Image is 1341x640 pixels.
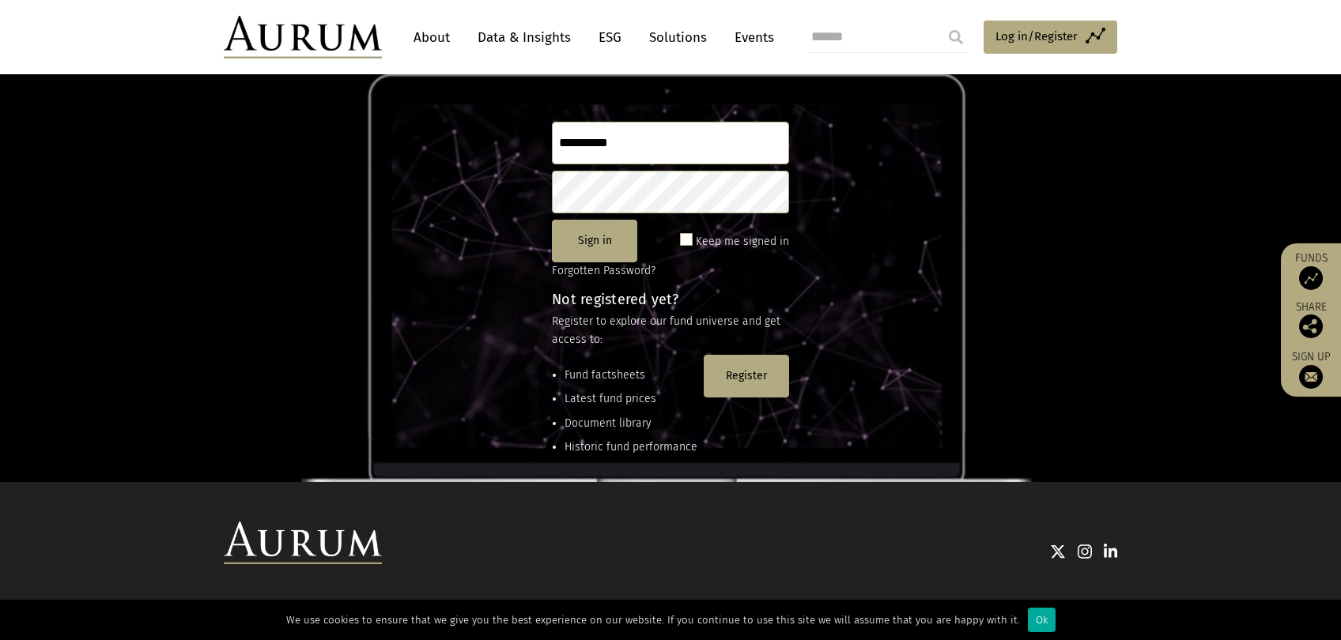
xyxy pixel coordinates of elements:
img: Access Funds [1299,266,1323,290]
a: Log in/Register [984,21,1117,54]
a: Funds [1289,251,1333,290]
h4: Not registered yet? [552,292,789,307]
div: Ok [1028,608,1056,632]
span: Log in/Register [995,27,1078,46]
a: About [406,23,458,52]
img: Share this post [1299,314,1323,338]
div: Share [1289,302,1333,338]
li: Fund factsheets [565,367,697,384]
a: Data & Insights [470,23,579,52]
button: Sign in [552,220,637,262]
p: Register to explore our fund universe and get access to: [552,313,789,348]
li: Document library [565,415,697,432]
a: Events [727,23,774,52]
img: Instagram icon [1078,544,1092,559]
label: Keep me signed in [696,232,789,251]
button: Register [704,355,789,397]
li: Latest fund prices [565,390,697,408]
img: Twitter icon [1050,544,1066,559]
a: Sign up [1289,350,1333,389]
li: Historic fund performance [565,439,697,456]
img: Sign up to our newsletter [1299,365,1323,389]
a: Solutions [641,23,715,52]
a: Forgotten Password? [552,264,655,277]
img: Aurum [224,16,382,58]
a: ESG [591,23,629,52]
img: Linkedin icon [1104,544,1118,559]
img: Aurum Logo [224,521,382,564]
input: Submit [940,21,972,53]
